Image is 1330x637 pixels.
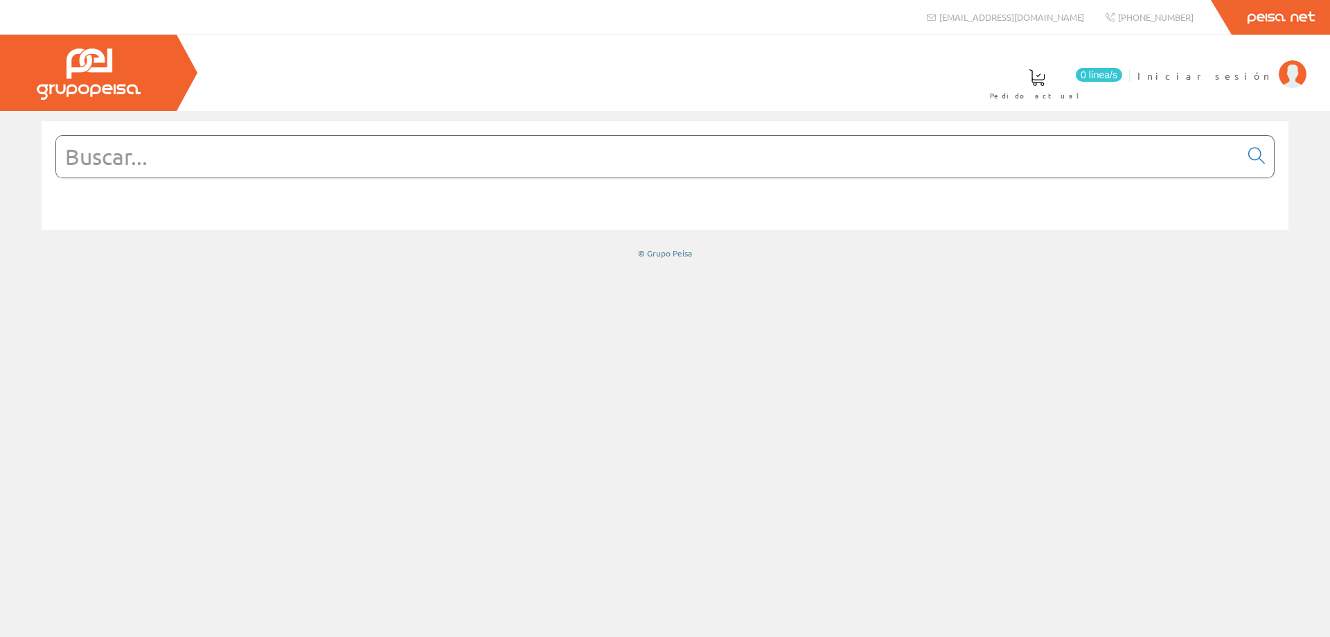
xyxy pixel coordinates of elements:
[37,49,141,100] img: Grupo Peisa
[939,11,1084,23] span: [EMAIL_ADDRESS][DOMAIN_NAME]
[42,247,1288,259] div: © Grupo Peisa
[1118,11,1194,23] span: [PHONE_NUMBER]
[990,89,1084,103] span: Pedido actual
[1137,58,1306,71] a: Iniciar sesión
[1076,68,1122,82] span: 0 línea/s
[56,136,1240,177] input: Buscar...
[1137,69,1272,82] span: Iniciar sesión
